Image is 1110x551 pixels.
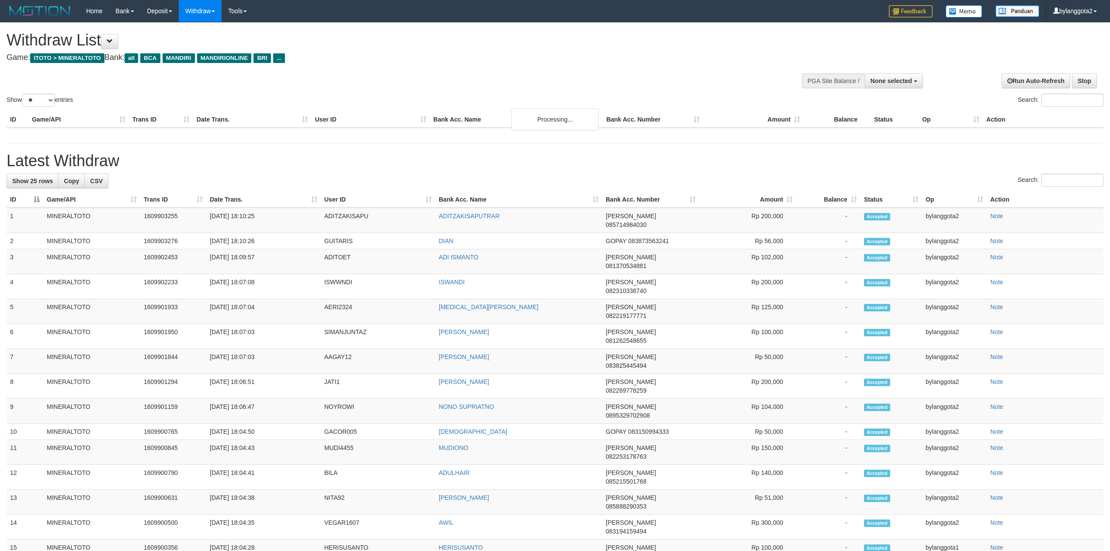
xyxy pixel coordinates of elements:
td: - [796,274,860,299]
td: NITA92 [321,490,435,515]
td: 1609900845 [140,440,206,465]
td: 1 [7,208,43,233]
th: Op: activate to sort column ascending [922,192,987,208]
a: Show 25 rows [7,174,59,188]
td: - [796,515,860,540]
span: [PERSON_NAME] [606,353,656,360]
td: Rp 200,000 [699,374,796,399]
span: [PERSON_NAME] [606,303,656,310]
td: Rp 56,000 [699,233,796,249]
label: Search: [1018,174,1103,187]
a: Note [990,494,1003,501]
td: [DATE] 18:07:04 [206,299,321,324]
span: Accepted [864,254,890,262]
span: Accepted [864,379,890,386]
span: GOPAY [606,428,626,435]
td: MINERALTOTO [43,465,140,490]
img: Feedback.jpg [889,5,933,17]
span: Copy 083825445494 to clipboard [606,362,646,369]
a: [PERSON_NAME] [439,494,489,501]
td: [DATE] 18:10:26 [206,233,321,249]
a: Note [990,328,1003,335]
span: Copy 083873563241 to clipboard [628,237,669,244]
span: Copy 082269778259 to clipboard [606,387,646,394]
th: Game/API [28,112,129,128]
td: 12 [7,465,43,490]
td: BILA [321,465,435,490]
td: - [796,233,860,249]
span: None selected [871,77,912,84]
td: MINERALTOTO [43,299,140,324]
td: bylanggota2 [922,249,987,274]
span: Accepted [864,329,890,336]
th: ID [7,112,28,128]
a: MUDIONO [439,444,468,451]
td: bylanggota2 [922,399,987,424]
td: NOYROWI [321,399,435,424]
img: panduan.png [996,5,1039,17]
td: bylanggota2 [922,324,987,349]
td: 8 [7,374,43,399]
td: 1609902453 [140,249,206,274]
td: 1609901844 [140,349,206,374]
a: Note [990,279,1003,286]
span: Copy 081370534881 to clipboard [606,262,646,269]
td: MINERALTOTO [43,515,140,540]
a: [PERSON_NAME] [439,353,489,360]
td: AERI2324 [321,299,435,324]
span: [PERSON_NAME] [606,494,656,501]
td: MINERALTOTO [43,490,140,515]
span: Accepted [864,495,890,502]
th: Bank Acc. Number [603,112,703,128]
td: MINERALTOTO [43,249,140,274]
td: 1609902233 [140,274,206,299]
td: GUITARIS [321,233,435,249]
td: [DATE] 18:07:03 [206,324,321,349]
td: - [796,440,860,465]
td: MINERALTOTO [43,424,140,440]
a: Note [990,378,1003,385]
span: Accepted [864,404,890,411]
label: Search: [1018,94,1103,107]
a: [PERSON_NAME] [439,328,489,335]
td: MINERALTOTO [43,440,140,465]
td: 6 [7,324,43,349]
a: ADITZAKISAPUTRAR [439,213,499,220]
td: bylanggota2 [922,515,987,540]
span: Copy 082253178763 to clipboard [606,453,646,460]
input: Search: [1041,94,1103,107]
td: [DATE] 18:04:35 [206,515,321,540]
span: [PERSON_NAME] [606,519,656,526]
td: - [796,465,860,490]
a: NONO SUPRIATNO [439,403,494,410]
td: MINERALTOTO [43,374,140,399]
td: bylanggota2 [922,440,987,465]
td: - [796,249,860,274]
td: - [796,349,860,374]
select: Showentries [22,94,55,107]
td: bylanggota2 [922,490,987,515]
th: ID: activate to sort column descending [7,192,43,208]
td: 1609900765 [140,424,206,440]
td: 1609903276 [140,233,206,249]
a: ADULHAIR [439,469,470,476]
td: [DATE] 18:06:47 [206,399,321,424]
td: [DATE] 18:04:43 [206,440,321,465]
td: - [796,490,860,515]
span: Copy 082219177771 to clipboard [606,312,646,319]
th: Status [871,112,919,128]
td: 1609903255 [140,208,206,233]
td: Rp 150,000 [699,440,796,465]
td: Rp 100,000 [699,324,796,349]
a: Note [990,428,1003,435]
td: bylanggota2 [922,465,987,490]
span: ... [273,53,285,63]
a: Note [990,444,1003,451]
h4: Game: Bank: [7,53,731,62]
td: MINERALTOTO [43,233,140,249]
td: JATI1 [321,374,435,399]
a: Note [990,303,1003,310]
td: 13 [7,490,43,515]
td: 2 [7,233,43,249]
td: [DATE] 18:04:41 [206,465,321,490]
